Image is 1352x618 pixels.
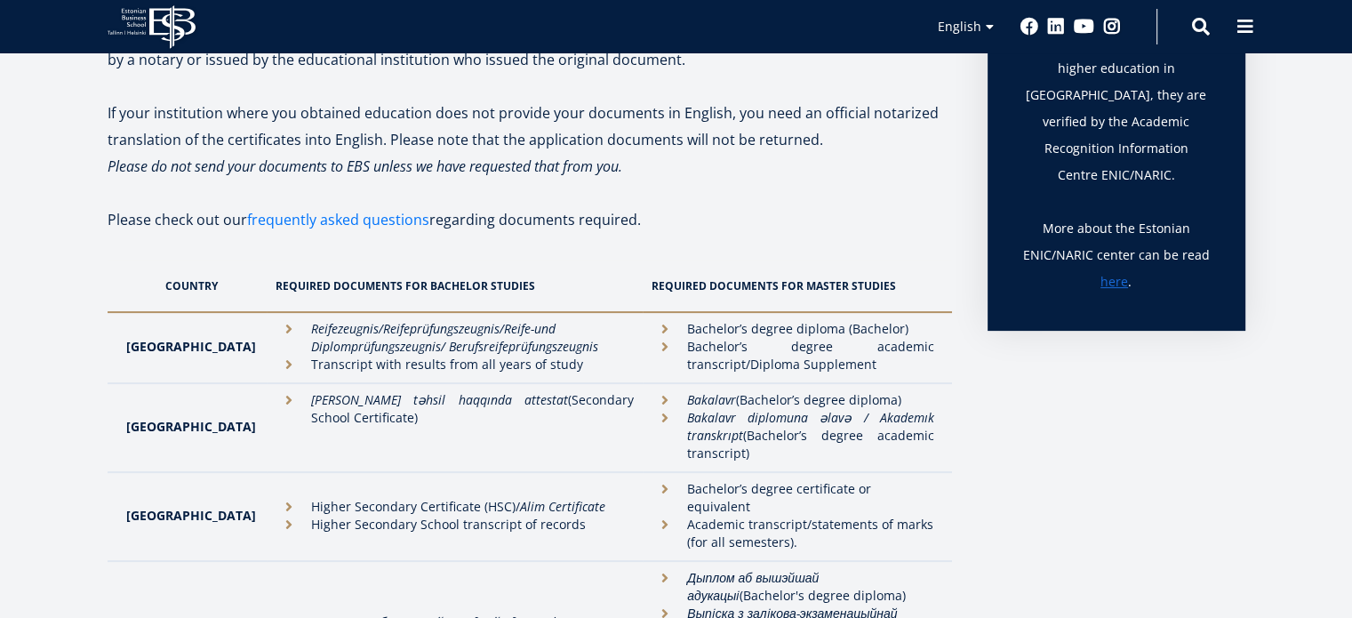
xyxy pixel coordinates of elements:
[652,391,933,409] li: (Bachelor’s degree diploma)
[126,418,256,435] strong: [GEOGRAPHIC_DATA]
[108,100,952,153] p: If your institution where you obtained education does not provide your documents in English, you ...
[311,391,569,408] em: [PERSON_NAME] təhsil haqqında attestat
[652,320,933,338] li: Bachelor’s degree diploma (Bachelor)
[247,206,429,233] a: frequently asked questions
[108,260,267,312] th: Country
[652,569,933,605] li: (Bachelor's degree diploma)
[520,498,605,515] em: Alim Certificate
[311,320,534,337] em: Reifezeugnis/Reifeprüfungszeugnis/Reife-
[108,206,952,260] p: Please check out our regarding documents required.
[687,569,819,604] em: Дыплом аб вышэйшай адукацыi
[1074,18,1094,36] a: Youtube
[1100,269,1128,295] a: here
[276,356,635,373] li: Transcript with results from all years of study
[276,391,635,427] li: (Secondary School Certificate)
[311,320,598,355] em: und Diplomprüfungszeugnis/ Berufsreifeprüfungszeugnis
[267,260,644,312] th: Required documents for Bachelor studies
[652,516,933,551] li: Academic transcript/statements of marks (for all semesters).
[652,409,933,462] li: (Bachelor’s degree academic transcript)
[108,157,622,176] em: Please do not send your documents to EBS unless we have requested that from you.
[687,391,736,408] em: Bakalavr
[1023,215,1210,295] p: More about the Estonian ENIC/NARIC center can be read .
[126,338,256,355] strong: [GEOGRAPHIC_DATA]
[1020,18,1038,36] a: Facebook
[276,516,635,534] li: Higher Secondary School transcript of records
[687,409,933,444] em: Bakalavr diplomuna əlavə / Akademık transkrıpt
[276,498,635,516] li: Higher Secondary Certificate (HSC)/
[1047,18,1065,36] a: Linkedin
[652,338,933,373] li: Bachelor’s degree academic transcript/Diploma Supplement
[643,260,951,312] th: Required documents for Master studies
[652,480,933,516] li: Bachelor’s degree certificate or equivalent
[126,507,256,524] strong: [GEOGRAPHIC_DATA]
[1103,18,1121,36] a: Instagram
